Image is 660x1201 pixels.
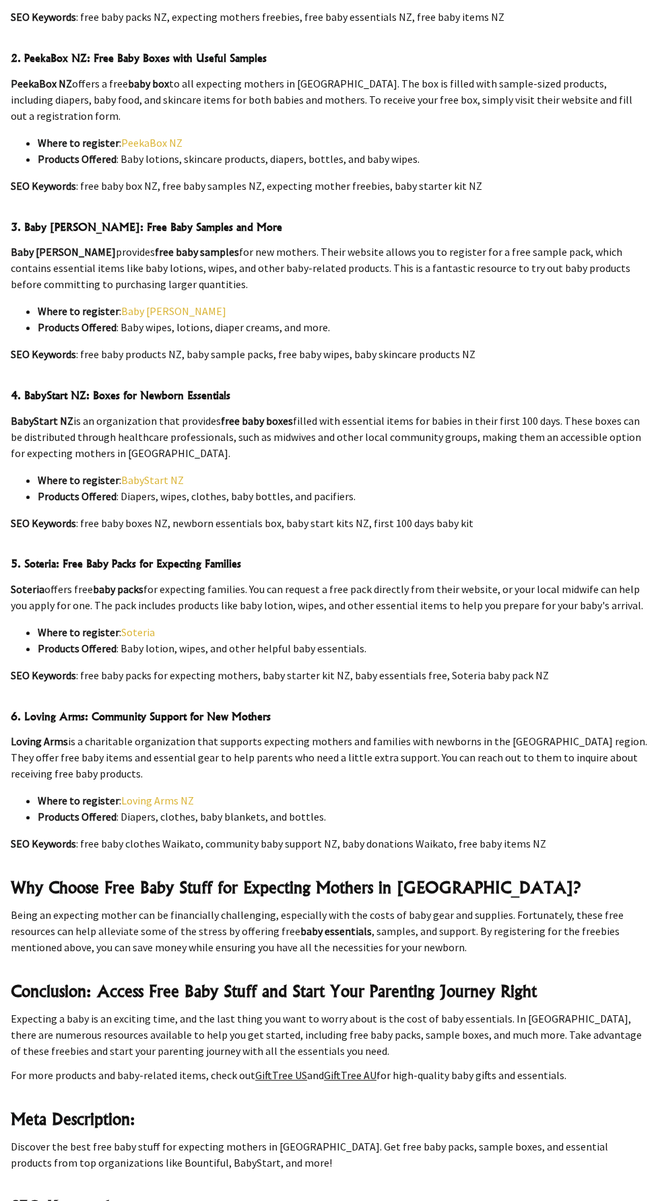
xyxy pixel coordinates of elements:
a: Baby [PERSON_NAME] [121,304,226,318]
strong: Where to register [38,473,119,487]
li: : [38,472,649,488]
strong: 4. BabyStart NZ: Boxes for Newborn Essentials [11,388,230,402]
strong: Where to register [38,136,119,149]
p: is an organization that provides filled with essential items for babies in their first 100 days. ... [11,413,649,461]
strong: BabyStart NZ [11,414,73,427]
a: Soteria [121,625,155,639]
p: offers free for expecting families. You can request a free pack directly from their website, or y... [11,581,649,613]
strong: PeekaBox NZ [11,77,72,90]
strong: 6. Loving Arms: Community Support for New Mothers [11,710,271,723]
strong: Loving Arms [11,734,68,748]
strong: Where to register [38,304,119,318]
p: : free baby boxes NZ, newborn essentials box, baby start kits NZ, first 100 days baby kit [11,515,649,531]
li: : [38,624,649,640]
a: Loving Arms NZ [121,794,194,807]
a: GiftTree AU [324,1068,376,1082]
strong: 3. Baby [PERSON_NAME]: Free Baby Samples and More [11,220,282,234]
li: : Baby wipes, lotions, diaper creams, and more. [38,319,649,335]
strong: Products Offered [38,320,117,334]
li: : Diapers, wipes, clothes, baby bottles, and pacifiers. [38,488,649,504]
a: BabyStart NZ [121,473,184,487]
strong: free baby boxes [221,414,293,427]
li: : Baby lotion, wipes, and other helpful baby essentials. [38,640,649,656]
strong: SEO Keywords [11,10,76,24]
p: : free baby packs for expecting mothers, baby starter kit NZ, baby essentials free, Soteria baby ... [11,667,649,683]
strong: Conclusion: Access Free Baby Stuff and Start Your Parenting Journey Right [11,981,537,1001]
a: GiftTree US [255,1068,307,1082]
p: Discover the best free baby stuff for expecting mothers in [GEOGRAPHIC_DATA]. Get free baby packs... [11,1138,649,1171]
strong: 2. PeekaBox NZ: Free Baby Boxes with Useful Samples [11,51,267,65]
strong: Meta Description: [11,1109,135,1129]
p: provides for new mothers. Their website allows you to register for a free sample pack, which cont... [11,244,649,292]
strong: Products Offered [38,152,117,166]
strong: Products Offered [38,642,117,655]
p: : free baby packs NZ, expecting mothers freebies, free baby essentials NZ, free baby items NZ [11,9,649,25]
a: PeekaBox NZ [121,136,183,149]
li: : [38,135,649,151]
p: For more products and baby-related items, check out and for high-quality baby gifts and essentials. [11,1067,649,1083]
strong: Soteria [11,582,44,596]
strong: Products Offered [38,810,117,823]
strong: baby essentials [300,924,372,938]
strong: SEO Keywords [11,347,76,361]
strong: Where to register [38,625,119,639]
strong: Where to register [38,794,119,807]
strong: SEO Keywords [11,179,76,193]
strong: Products Offered [38,489,117,503]
li: : Baby lotions, skincare products, diapers, bottles, and baby wipes. [38,151,649,167]
p: : free baby box NZ, free baby samples NZ, expecting mother freebies, baby starter kit NZ [11,178,649,194]
li: : [38,792,649,809]
p: : free baby products NZ, baby sample packs, free baby wipes, baby skincare products NZ [11,346,649,362]
strong: 5. Soteria: Free Baby Packs for Expecting Families [11,557,241,570]
p: is a charitable organization that supports expecting mothers and families with newborns in the [G... [11,733,649,782]
p: Being an expecting mother can be financially challenging, especially with the costs of baby gear ... [11,907,649,955]
strong: baby box [128,77,169,90]
strong: SEO Keywords [11,837,76,850]
li: : [38,303,649,319]
li: : Diapers, clothes, baby blankets, and bottles. [38,809,649,825]
strong: SEO Keywords [11,516,76,530]
strong: Why Choose Free Baby Stuff for Expecting Mothers in [GEOGRAPHIC_DATA]? [11,877,581,897]
strong: Baby [PERSON_NAME] [11,245,116,259]
strong: baby packs [93,582,143,596]
strong: SEO Keywords [11,668,76,682]
p: Expecting a baby is an exciting time, and the last thing you want to worry about is the cost of b... [11,1010,649,1059]
p: offers a free to all expecting mothers in [GEOGRAPHIC_DATA]. The box is filled with sample-sized ... [11,75,649,124]
p: : free baby clothes Waikato, community baby support NZ, baby donations Waikato, free baby items NZ [11,835,649,852]
strong: free baby samples [155,245,239,259]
